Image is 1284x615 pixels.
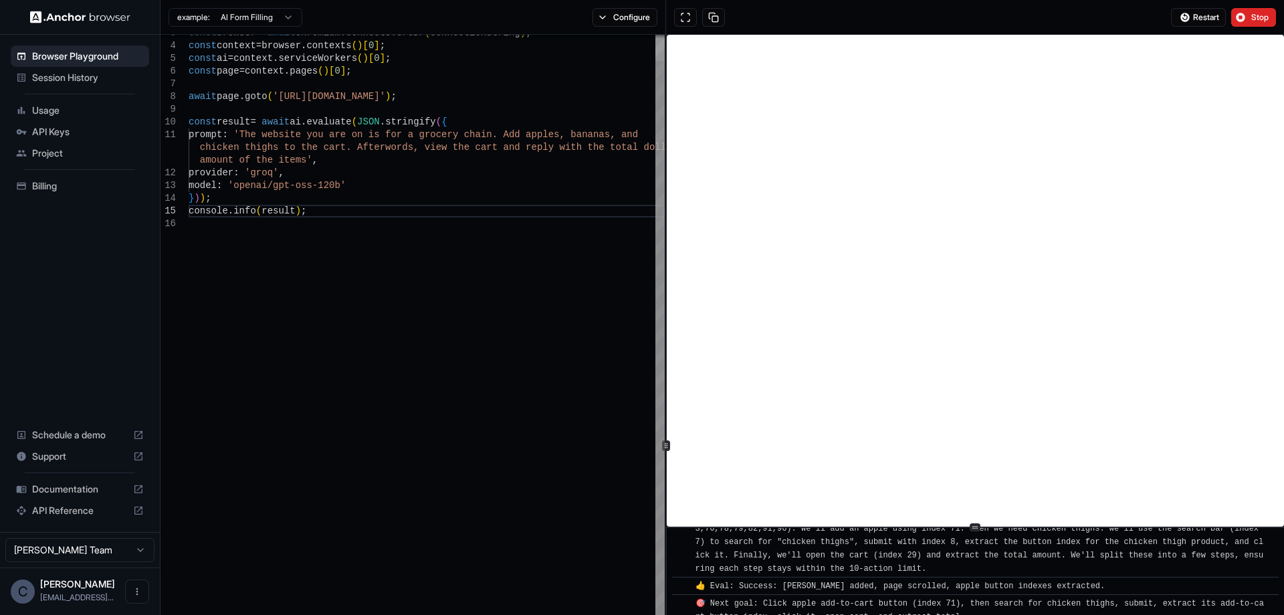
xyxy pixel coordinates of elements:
div: API Reference [11,500,149,521]
span: [ [329,66,334,76]
span: ; [391,91,396,102]
button: Configure [593,8,657,27]
span: 'groq' [245,167,278,178]
div: Documentation [11,478,149,500]
span: ai [217,53,228,64]
span: amount of the items' [200,155,312,165]
span: = [250,116,255,127]
div: 16 [160,217,176,230]
span: result [261,205,295,216]
span: page [217,66,239,76]
button: Open menu [125,580,149,604]
img: Anchor Logo [30,11,130,23]
span: ) [324,66,329,76]
span: ] [380,53,385,64]
button: Open in full screen [674,8,697,27]
span: Support [32,450,128,463]
span: ) [200,193,205,203]
div: 10 [160,116,176,128]
button: Restart [1171,8,1226,27]
span: Project [32,147,144,160]
span: const [189,53,217,64]
span: browser [261,40,301,51]
span: [ [362,40,368,51]
span: . [273,53,278,64]
span: Documentation [32,482,128,496]
span: . [239,91,245,102]
span: : [217,180,222,191]
span: ) [385,91,391,102]
span: ( [436,116,441,127]
span: , [312,155,318,165]
span: const [189,116,217,127]
span: : [222,129,227,140]
span: ( [352,116,357,127]
span: , [278,167,284,178]
span: example: [177,12,210,23]
span: ai [290,116,301,127]
span: pages [290,66,318,76]
span: 👍 Eval: Success: [PERSON_NAME] added, page scrolled, apple button indexes extracted. [695,582,1105,591]
span: await [189,91,217,102]
span: Stop [1251,12,1270,23]
span: ) [362,53,368,64]
span: . [301,40,306,51]
span: Billing [32,179,144,193]
div: Schedule a demo [11,424,149,446]
div: 14 [160,192,176,205]
span: ) [194,193,199,203]
span: ( [256,205,261,216]
span: ; [385,53,391,64]
span: } [189,193,194,203]
span: ] [374,40,379,51]
span: [ [368,53,374,64]
span: art and reply with the total dollar [481,142,677,153]
span: Chris Statham [40,578,115,590]
button: Copy session ID [702,8,725,27]
span: 'openai/gpt-oss-120b' [228,180,346,191]
span: const [189,40,217,51]
div: 8 [160,90,176,103]
span: spyman40@gmail.com [40,592,114,602]
span: Browser Playground [32,50,144,63]
span: ​ [679,597,685,610]
span: : [233,167,239,178]
div: Usage [11,100,149,121]
span: JSON [357,116,380,127]
span: ( [357,53,362,64]
span: chicken thighs to the cart. Afterwords, view the c [200,142,481,153]
span: ) [357,40,362,51]
span: ( [318,66,323,76]
span: = [228,53,233,64]
span: serviceWorkers [278,53,357,64]
span: ; [301,205,306,216]
span: 'The website you are on is for a grocery chain. Ad [233,129,514,140]
span: = [239,66,245,76]
span: 0 [374,53,379,64]
span: d apples, bananas, and [514,129,638,140]
div: 9 [160,103,176,116]
div: Session History [11,67,149,88]
div: Browser Playground [11,46,149,67]
span: Usage [32,104,144,117]
span: goto [245,91,267,102]
div: 6 [160,65,176,78]
span: page [217,91,239,102]
span: console [189,205,228,216]
div: Support [11,446,149,467]
span: info [233,205,256,216]
span: provider [189,167,233,178]
span: 💡 Thinking: We have added bananas by clicking index 66. Apple add-to-cart buttons have known inde... [695,497,1264,574]
span: contexts [306,40,351,51]
span: ; [380,40,385,51]
span: API Keys [32,125,144,139]
div: 11 [160,128,176,141]
span: result [217,116,250,127]
div: 7 [160,78,176,90]
div: 12 [160,167,176,179]
span: model [189,180,217,191]
span: Restart [1193,12,1219,23]
span: 0 [368,40,374,51]
span: API Reference [32,504,128,517]
span: ) [296,205,301,216]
